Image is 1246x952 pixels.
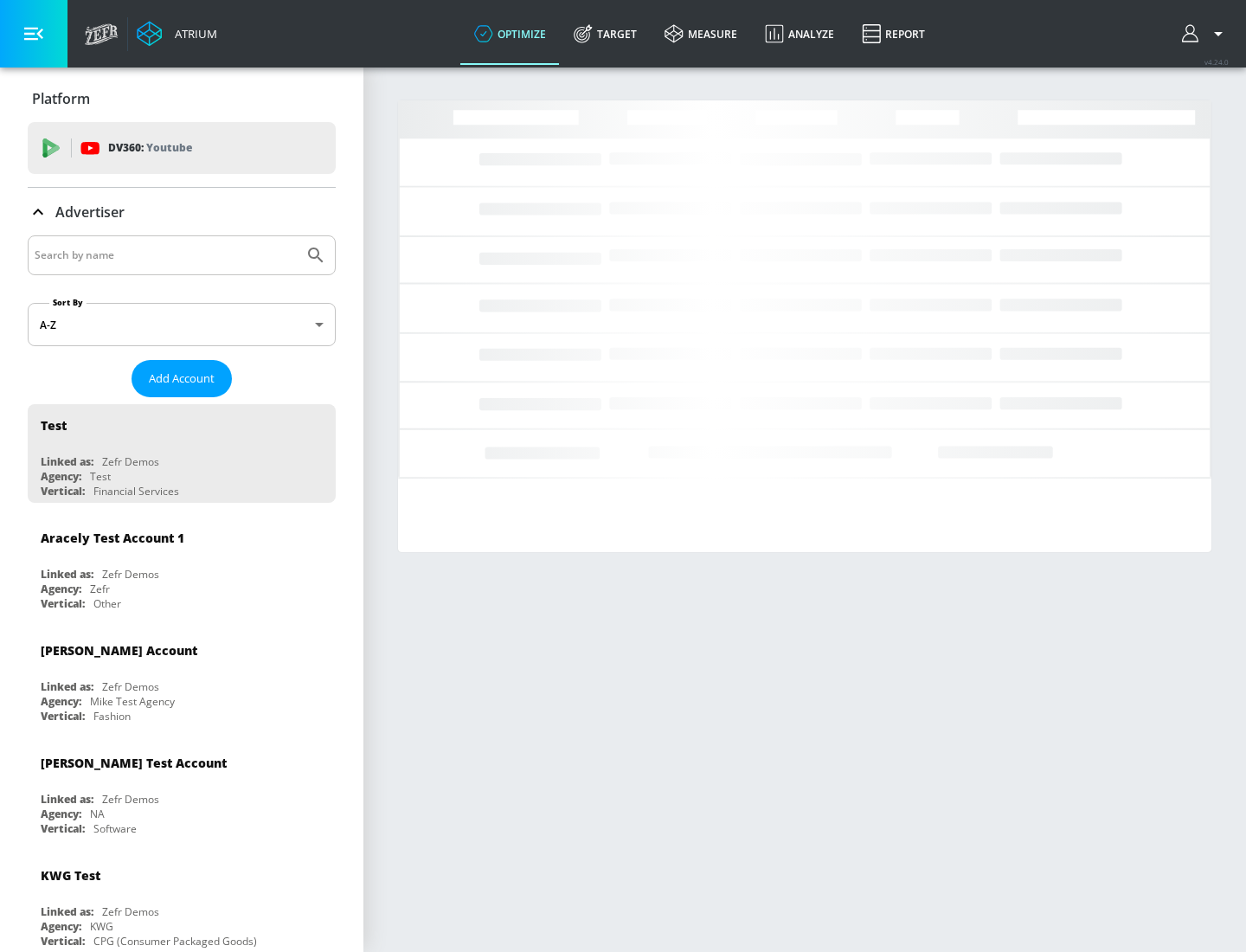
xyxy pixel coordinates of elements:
[28,517,336,615] div: Aracely Test Account 1Linked as:Zefr DemosAgency:ZefrVertical:Other
[41,904,93,919] div: Linked as:
[28,303,336,346] div: A-Z
[90,469,111,484] div: Test
[41,792,93,807] div: Linked as:
[102,454,159,469] div: Zefr Demos
[28,74,336,123] div: Platform
[93,484,179,499] div: Financial Services
[137,21,217,47] a: Atrium
[90,919,113,934] div: KWG
[93,934,257,949] div: CPG (Consumer Packaged Goods)
[93,821,137,836] div: Software
[49,297,87,308] label: Sort By
[102,679,159,694] div: Zefr Demos
[93,596,121,611] div: Other
[651,3,751,65] a: measure
[41,807,81,821] div: Agency:
[55,203,125,222] p: Advertiser
[41,567,93,582] div: Linked as:
[41,755,227,771] div: [PERSON_NAME] Test Account
[41,454,93,469] div: Linked as:
[41,469,81,484] div: Agency:
[560,3,651,65] a: Target
[28,629,336,728] div: [PERSON_NAME] AccountLinked as:Zefr DemosAgency:Mike Test AgencyVertical:Fashion
[28,404,336,503] div: TestLinked as:Zefr DemosAgency:TestVertical:Financial Services
[41,530,184,546] div: Aracely Test Account 1
[132,360,232,397] button: Add Account
[28,742,336,840] div: [PERSON_NAME] Test AccountLinked as:Zefr DemosAgency:NAVertical:Software
[41,867,100,884] div: KWG Test
[102,792,159,807] div: Zefr Demos
[41,596,85,611] div: Vertical:
[90,807,105,821] div: NA
[41,642,197,659] div: [PERSON_NAME] Account
[146,138,192,157] p: Youtube
[32,89,90,108] p: Platform
[41,417,67,434] div: Test
[168,26,217,42] div: Atrium
[41,934,85,949] div: Vertical:
[35,244,297,267] input: Search by name
[93,709,131,724] div: Fashion
[41,484,85,499] div: Vertical:
[28,122,336,174] div: DV360: Youtube
[751,3,848,65] a: Analyze
[460,3,560,65] a: optimize
[1204,57,1229,67] span: v 4.24.0
[41,821,85,836] div: Vertical:
[90,694,175,709] div: Mike Test Agency
[28,188,336,236] div: Advertiser
[41,709,85,724] div: Vertical:
[90,582,110,596] div: Zefr
[102,904,159,919] div: Zefr Demos
[41,919,81,934] div: Agency:
[108,138,192,158] p: DV360:
[149,369,215,389] span: Add Account
[102,567,159,582] div: Zefr Demos
[848,3,939,65] a: Report
[41,582,81,596] div: Agency:
[41,679,93,694] div: Linked as:
[41,694,81,709] div: Agency:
